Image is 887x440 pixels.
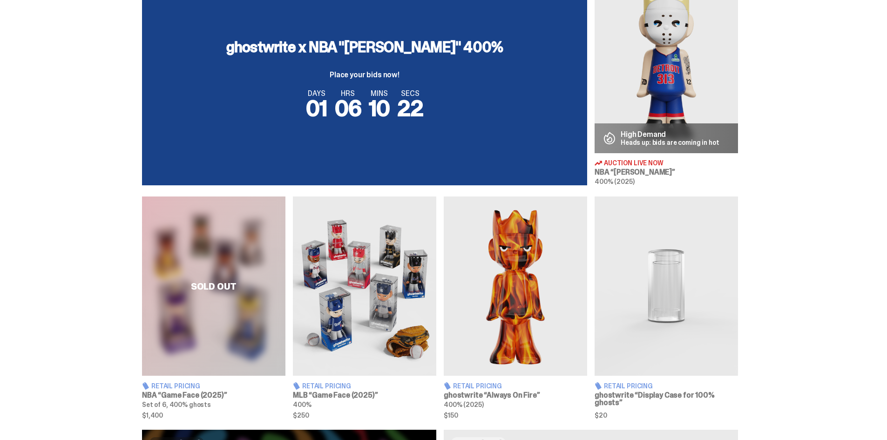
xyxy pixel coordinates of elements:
span: Auction Live Now [604,160,664,166]
img: Game Face (2025) [293,196,436,376]
span: 06 [335,94,361,123]
span: MINS [369,90,390,97]
span: HRS [335,90,361,97]
p: Heads up: bids are coming in hot [621,139,719,146]
h3: ghostwrite “Display Case for 100% ghosts” [595,392,738,406]
span: $1,400 [142,412,285,419]
span: $20 [595,412,738,419]
a: Display Case for 100% ghosts Retail Pricing [595,196,738,418]
h3: NBA “[PERSON_NAME]” [595,169,738,176]
span: Retail Pricing [302,383,351,389]
span: Set of 6, 400% ghosts [142,400,211,409]
span: SECS [397,90,423,97]
span: DAYS [306,90,327,97]
p: High Demand [621,131,719,138]
h3: MLB “Game Face (2025)” [293,392,436,399]
span: Retail Pricing [453,383,502,389]
span: 01 [306,94,327,123]
span: Retail Pricing [604,383,653,389]
h3: ghostwrite x NBA "[PERSON_NAME]" 400% [226,40,503,54]
div: Sold Out [142,196,285,376]
span: $250 [293,412,436,419]
p: Place your bids now! [226,71,503,79]
span: 400% [293,400,311,409]
img: Display Case for 100% ghosts [595,196,738,376]
span: $150 [444,412,587,419]
span: 400% (2025) [444,400,483,409]
span: 10 [369,94,390,123]
a: Game Face (2025) Sold Out Retail Pricing [142,196,285,418]
a: Always On Fire Retail Pricing [444,196,587,418]
h3: ghostwrite “Always On Fire” [444,392,587,399]
span: 22 [397,94,423,123]
span: Retail Pricing [151,383,200,389]
span: 400% (2025) [595,177,634,186]
img: Always On Fire [444,196,587,376]
h3: NBA “Game Face (2025)” [142,392,285,399]
a: Game Face (2025) Retail Pricing [293,196,436,418]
